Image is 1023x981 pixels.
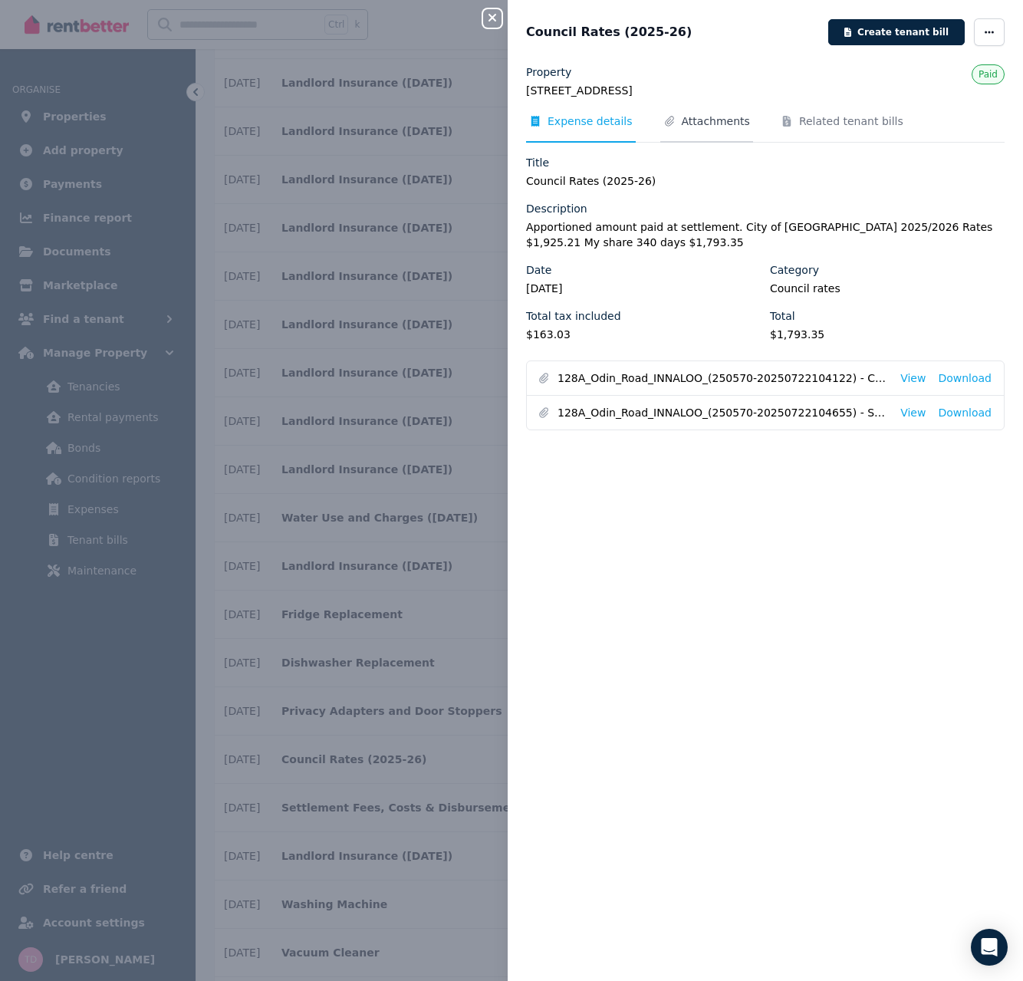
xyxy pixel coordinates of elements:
label: Description [526,201,587,216]
label: Total tax included [526,308,621,324]
span: 128A_Odin_Road_INNALOO_(250570-20250722104122) - Council Water and Land Tax - signed.pdf [558,370,888,386]
label: Title [526,155,549,170]
legend: [STREET_ADDRESS] [526,83,1005,98]
span: Paid [979,69,998,80]
label: Property [526,64,571,80]
legend: Council Rates (2025-26) [526,173,1005,189]
span: Council Rates (2025-26) [526,23,692,41]
span: Expense details [548,114,633,129]
a: Download [938,405,992,420]
legend: $1,793.35 [770,327,1005,342]
nav: Tabs [526,114,1005,143]
label: Total [770,308,795,324]
span: Attachments [682,114,750,129]
span: 128A_Odin_Road_INNALOO_(250570-20250722104655) - Settlement Fees and Disbursements.pdf [558,405,888,420]
legend: $163.03 [526,327,761,342]
a: View [900,370,926,386]
legend: [DATE] [526,281,761,296]
legend: Council rates [770,281,1005,296]
span: Related tenant bills [799,114,903,129]
legend: Apportioned amount paid at settlement. City of [GEOGRAPHIC_DATA] 2025/2026 Rates $1,925.21 My sha... [526,219,1005,250]
div: Open Intercom Messenger [971,929,1008,966]
label: Date [526,262,551,278]
button: Create tenant bill [828,19,965,45]
a: View [900,405,926,420]
label: Category [770,262,819,278]
a: Download [938,370,992,386]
